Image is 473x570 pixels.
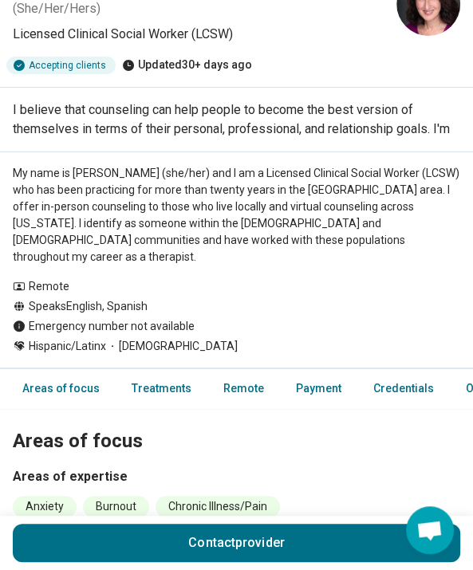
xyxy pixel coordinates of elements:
[13,390,460,455] h2: Areas of focus
[122,372,201,405] a: Treatments
[286,372,351,405] a: Payment
[122,57,252,74] div: Updated 30+ days ago
[13,496,77,517] li: Anxiety
[3,372,109,405] a: Areas of focus
[13,278,460,295] div: Remote
[364,372,443,405] a: Credentials
[13,524,460,562] button: Contactprovider
[29,338,106,355] span: Hispanic/Latinx
[13,25,384,44] p: Licensed Clinical Social Worker (LCSW)
[13,298,460,315] div: Speaks English, Spanish
[214,372,274,405] a: Remote
[406,506,454,554] div: Open chat
[156,496,280,517] li: Chronic Illness/Pain
[13,467,460,486] h3: Areas of expertise
[83,496,149,517] li: Burnout
[13,165,460,265] p: My name is [PERSON_NAME] (she/her) and I am a Licensed Clinical Social Worker (LCSW) who has been...
[106,338,238,355] span: [DEMOGRAPHIC_DATA]
[13,318,460,335] div: Emergency number not available
[6,57,116,74] div: Accepting clients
